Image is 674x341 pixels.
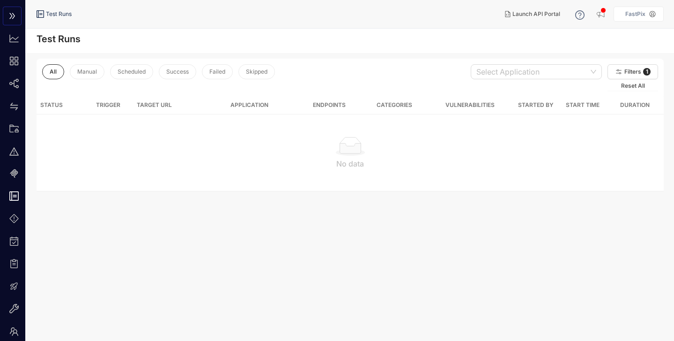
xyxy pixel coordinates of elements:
button: Scheduled [110,64,153,79]
button: Reset All [607,81,658,91]
th: Duration [606,96,664,114]
span: Skipped [246,68,267,75]
span: swap [9,102,19,111]
h4: Test Runs [37,33,81,45]
span: Scheduled [118,68,146,75]
span: Reset All [621,83,645,89]
th: Target URL [133,96,227,114]
span: Manual [77,68,97,75]
th: Categories [361,96,428,114]
span: Failed [209,68,225,75]
th: Application [227,96,297,114]
th: Trigger [83,96,133,114]
button: Skipped [238,64,275,79]
th: Start Time [559,96,606,114]
div: No data [44,159,656,168]
button: double-right [3,7,22,25]
button: Success [159,64,196,79]
span: Success [166,68,189,75]
th: Started By [512,96,559,114]
span: double-right [8,12,16,21]
span: team [9,327,19,336]
button: Failed [202,64,233,79]
button: Filters1 [607,64,658,79]
button: Launch API Portal [497,7,568,22]
span: 1 [643,68,651,76]
button: All [42,64,64,79]
button: Manual [70,64,104,79]
th: Status [37,96,83,114]
th: Endpoints [298,96,361,114]
p: FastPix [625,11,645,17]
span: Test Runs [46,11,72,17]
span: Launch API Portal [512,11,560,17]
th: Vulnerabilities [428,96,512,114]
span: All [50,68,57,75]
span: Filters [624,68,641,75]
span: warning [9,147,19,156]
